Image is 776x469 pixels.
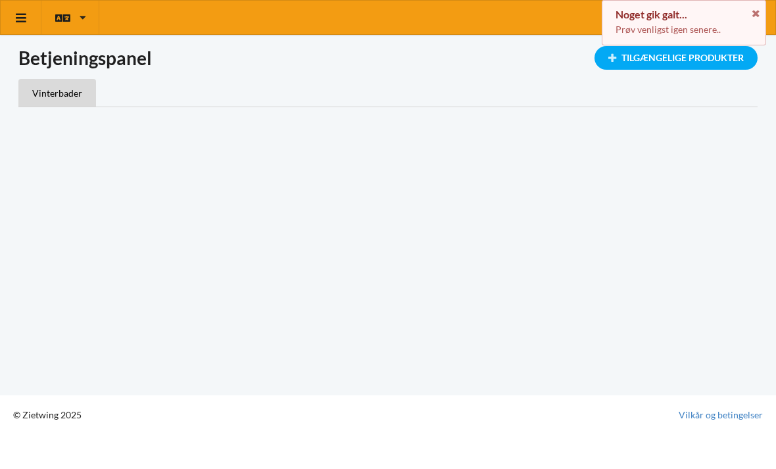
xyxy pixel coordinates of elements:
[18,46,758,70] h1: Betjeningspanel
[594,46,758,70] div: Tilgængelige Produkter
[616,8,752,21] div: Noget gik galt...
[616,23,752,36] p: Prøv venligst igen senere..
[18,79,96,107] div: Vinterbader
[679,408,763,422] a: Vilkår og betingelser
